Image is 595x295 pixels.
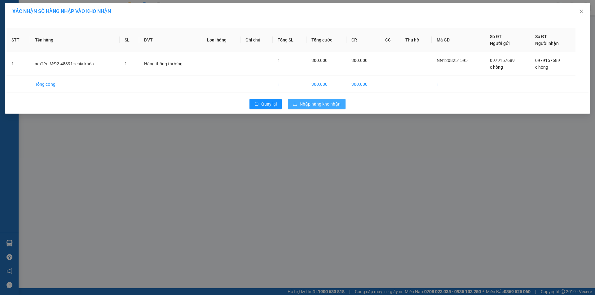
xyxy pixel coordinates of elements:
span: Số ĐT [535,34,547,39]
span: 300.000 [351,58,368,63]
span: Người nhận [535,41,559,46]
span: 1 [278,58,280,63]
th: Thu hộ [400,28,431,52]
span: 300.000 [311,58,328,63]
th: Mã GD [432,28,485,52]
span: 0979157689 [490,58,515,63]
td: 300.000 [306,76,346,93]
span: XÁC NHẬN SỐ HÀNG NHẬP VÀO KHO NHẬN [12,8,111,14]
span: 1 [125,61,127,66]
span: c hồng [490,65,503,70]
td: Tổng cộng [30,76,120,93]
button: downloadNhập hàng kho nhận [288,99,346,109]
span: download [293,102,297,107]
span: c hồng [535,65,548,70]
span: Nhập hàng kho nhận [300,101,341,107]
th: STT [7,28,30,52]
td: 300.000 [346,76,381,93]
th: Tổng cước [306,28,346,52]
span: Quay lại [261,101,277,107]
th: Ghi chú [240,28,273,52]
td: xe điện MĐ2-48391+chìa khóa [30,52,120,76]
th: CC [380,28,400,52]
td: Hàng thông thường [139,52,202,76]
span: Số ĐT [490,34,502,39]
button: rollbackQuay lại [249,99,282,109]
span: Người gửi [490,41,510,46]
th: Loại hàng [202,28,240,52]
td: 1 [7,52,30,76]
th: Tên hàng [30,28,120,52]
span: NN1208251595 [437,58,468,63]
span: 0979157689 [535,58,560,63]
span: close [579,9,584,14]
span: rollback [254,102,259,107]
th: SL [120,28,139,52]
th: CR [346,28,381,52]
td: 1 [432,76,485,93]
th: ĐVT [139,28,202,52]
th: Tổng SL [273,28,306,52]
td: 1 [273,76,306,93]
button: Close [573,3,590,20]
